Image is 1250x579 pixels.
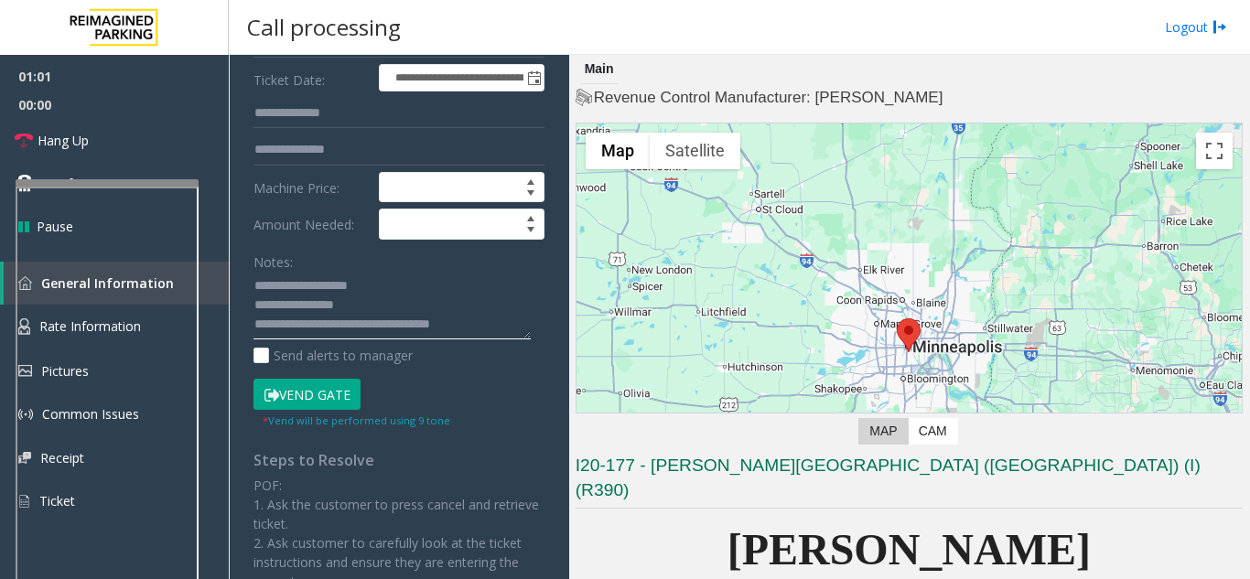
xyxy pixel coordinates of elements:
label: Amount Needed: [249,209,374,240]
a: General Information [4,262,229,305]
span: Hang Up [38,131,89,150]
label: Send alerts to manager [253,346,413,365]
span: Increase value [518,173,544,188]
button: Show satellite imagery [650,133,740,169]
img: logout [1212,17,1227,37]
a: Logout [1165,17,1227,37]
h3: I20-177 - [PERSON_NAME][GEOGRAPHIC_DATA] ([GEOGRAPHIC_DATA]) (I) (R390) [576,454,1243,509]
span: Decrease value [518,224,544,239]
label: Machine Price: [249,172,374,203]
h3: Call processing [238,5,410,49]
span: Toggle popup [523,65,544,91]
small: Vend will be performed using 9 tone [263,413,450,427]
button: Show street map [586,133,650,169]
h4: Steps to Resolve [253,452,544,469]
label: Notes: [253,246,293,272]
span: Decrease value [518,188,544,202]
div: Main [580,55,619,84]
h4: Revenue Control Manufacturer: [PERSON_NAME] [576,87,1243,109]
label: CAM [908,418,958,445]
button: Toggle fullscreen view [1196,133,1233,169]
div: 800 East 28th Street, Minneapolis, MN [897,318,921,352]
label: Map [858,418,908,445]
label: Ticket Date: [249,64,374,91]
span: Dtmf [41,174,72,193]
span: Increase value [518,209,544,224]
button: Vend Gate [253,379,361,410]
